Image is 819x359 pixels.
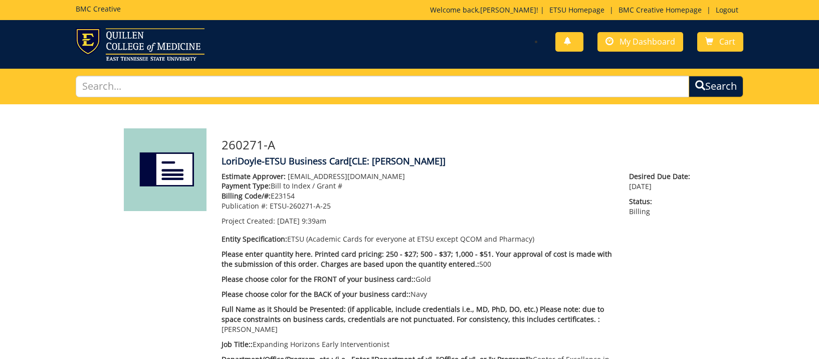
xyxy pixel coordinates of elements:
[222,249,612,269] span: Please enter quantity here. Printed card pricing: 250 - $27; 500 - $37; 1,000 - $51. Your approva...
[222,289,614,299] p: Navy
[277,216,326,226] span: [DATE] 9:39am
[222,191,614,201] p: E23154
[222,339,253,349] span: Job Title::
[689,76,743,97] button: Search
[620,36,675,47] span: My Dashboard
[222,181,614,191] p: Bill to Index / Grant #
[222,249,614,269] p: 500
[222,201,268,211] span: Publication #:
[222,289,411,299] span: Please choose color for the BACK of your business card::
[711,5,743,15] a: Logout
[719,36,735,47] span: Cart
[76,76,689,97] input: Search...
[430,5,743,15] p: Welcome back, ! | | |
[270,201,331,211] span: ETSU-260271-A-25
[222,181,271,191] span: Payment Type:
[222,234,614,244] p: ETSU (Academic Cards for everyone at ETSU except QCOM and Pharmacy)
[613,5,707,15] a: BMC Creative Homepage
[222,274,614,284] p: Gold
[222,339,614,349] p: Expanding Horizons Early Interventionist
[76,5,121,13] h5: BMC Creative
[222,171,614,182] p: [EMAIL_ADDRESS][DOMAIN_NAME]
[222,156,695,166] h4: LoriDoyle-ETSU Business Card
[124,128,207,211] img: Product featured image
[629,171,695,182] span: Desired Due Date:
[222,191,271,201] span: Billing Code/#:
[597,32,683,52] a: My Dashboard
[222,234,287,244] span: Entity Specification:
[629,171,695,192] p: [DATE]
[222,216,275,226] span: Project Created:
[629,197,695,207] span: Status:
[222,274,416,284] span: Please choose color for the FRONT of your business card::
[349,155,446,167] span: [CLE: [PERSON_NAME]]
[222,138,695,151] h3: 260271-A
[544,5,609,15] a: ETSU Homepage
[480,5,536,15] a: [PERSON_NAME]
[222,171,286,181] span: Estimate Approver:
[222,304,604,324] span: Full Name as it Should be Presented: (if applicable, include credentials i.e., MD, PhD, DO, etc.)...
[76,28,204,61] img: ETSU logo
[222,304,614,334] p: [PERSON_NAME]
[697,32,743,52] a: Cart
[629,197,695,217] p: Billing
